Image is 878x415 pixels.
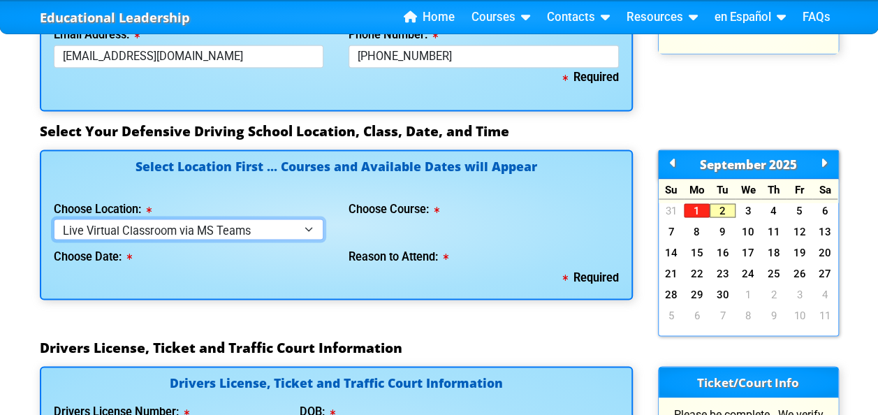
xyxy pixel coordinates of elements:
[349,29,438,41] label: Phone Number:
[621,7,703,28] a: Resources
[769,156,797,172] span: 2025
[736,179,761,199] div: We
[541,7,615,28] a: Contacts
[736,308,761,322] a: 8
[54,160,619,189] h4: Select Location First ... Courses and Available Dates will Appear
[54,203,152,214] label: Choose Location:
[761,245,786,259] a: 18
[710,179,736,199] div: Tu
[812,224,838,238] a: 13
[736,287,761,301] a: 1
[659,367,838,398] h3: Ticket/Court Info
[684,287,710,301] a: 29
[684,203,710,217] a: 1
[710,245,736,259] a: 16
[709,7,791,28] a: en Español
[786,245,812,259] a: 19
[659,224,685,238] a: 7
[349,45,619,68] input: Where we can reach you
[786,266,812,280] a: 26
[736,266,761,280] a: 24
[761,203,786,217] a: 4
[812,203,838,217] a: 6
[684,266,710,280] a: 22
[786,179,812,199] div: Fr
[736,203,761,217] a: 3
[812,308,838,322] a: 11
[761,266,786,280] a: 25
[736,245,761,259] a: 17
[563,270,619,284] b: Required
[54,251,132,262] label: Choose Date:
[659,266,685,280] a: 21
[349,203,439,214] label: Choose Course:
[54,377,619,391] h4: Drivers License, Ticket and Traffic Court Information
[812,245,838,259] a: 20
[54,45,324,68] input: myname@domain.com
[684,308,710,322] a: 6
[761,287,786,301] a: 2
[812,266,838,280] a: 27
[684,179,710,199] div: Mo
[786,287,812,301] a: 3
[710,203,736,217] a: 2
[563,71,619,84] b: Required
[786,308,812,322] a: 10
[40,122,839,139] h3: Select Your Defensive Driving School Location, Class, Date, and Time
[710,266,736,280] a: 23
[54,29,140,41] label: Email Address:
[761,224,786,238] a: 11
[710,224,736,238] a: 9
[659,245,685,259] a: 14
[659,287,685,301] a: 28
[398,7,460,28] a: Home
[40,6,190,29] a: Educational Leadership
[349,251,448,262] label: Reason to Attend:
[466,7,536,28] a: Courses
[797,7,836,28] a: FAQs
[700,156,766,172] span: September
[786,203,812,217] a: 5
[659,179,685,199] div: Su
[710,308,736,322] a: 7
[684,224,710,238] a: 8
[736,224,761,238] a: 10
[684,245,710,259] a: 15
[659,308,685,322] a: 5
[659,203,685,217] a: 31
[786,224,812,238] a: 12
[761,179,786,199] div: Th
[812,179,838,199] div: Sa
[710,287,736,301] a: 30
[40,339,839,356] h3: Drivers License, Ticket and Traffic Court Information
[761,308,786,322] a: 9
[812,287,838,301] a: 4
